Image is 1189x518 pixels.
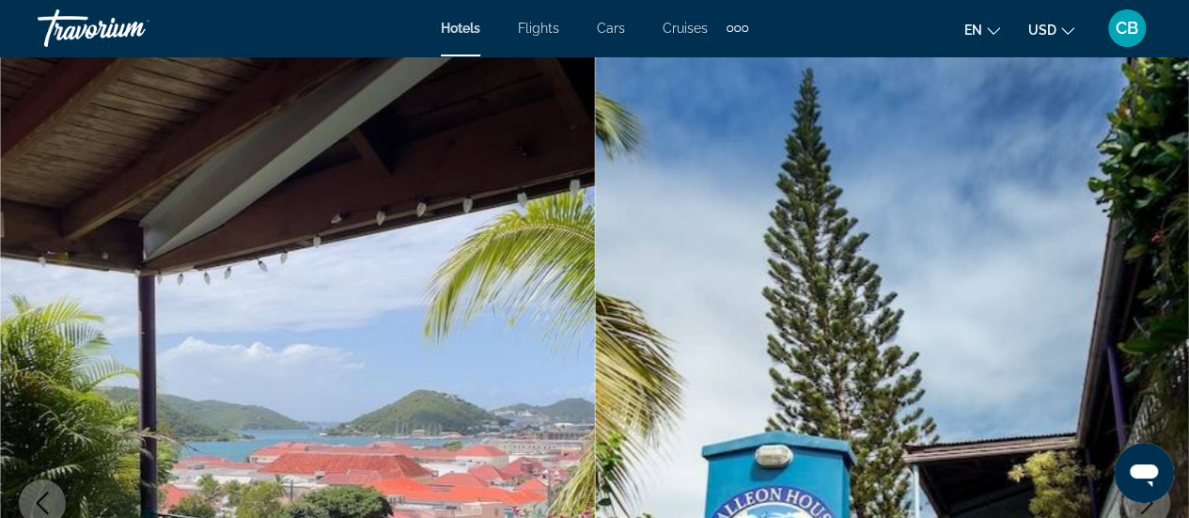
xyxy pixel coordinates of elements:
a: Cruises [663,21,708,36]
span: USD [1028,23,1056,38]
button: Extra navigation items [727,13,748,43]
span: en [964,23,982,38]
a: Hotels [441,21,480,36]
a: Cars [597,21,625,36]
button: User Menu [1103,8,1151,48]
button: Change language [964,16,1000,43]
iframe: Button to launch messaging window [1114,443,1174,503]
span: CB [1116,19,1138,38]
a: Travorium [38,4,226,53]
button: Change currency [1028,16,1074,43]
a: Flights [518,21,559,36]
